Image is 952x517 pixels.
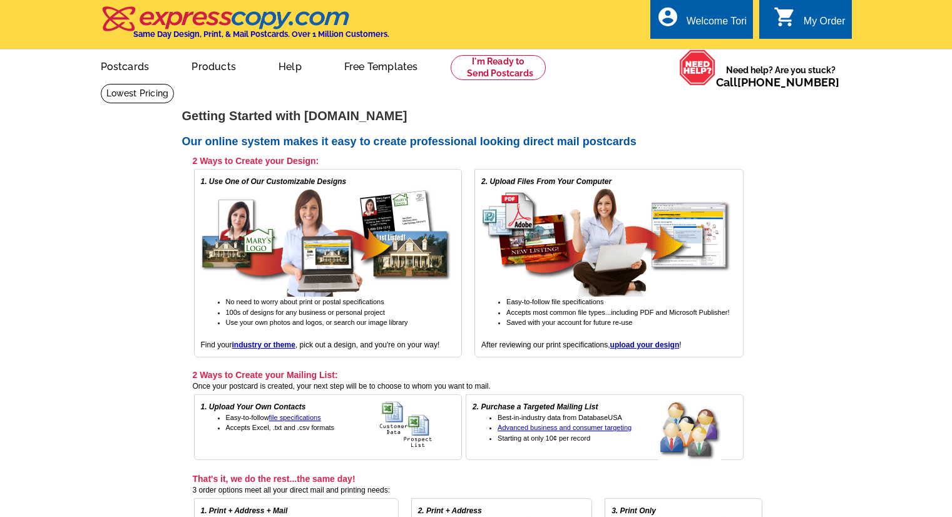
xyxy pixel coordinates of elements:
em: 1. Print + Address + Mail [201,506,288,515]
a: Same Day Design, Print, & Mail Postcards. Over 1 Million Customers. [101,15,389,39]
a: Free Templates [324,51,438,80]
h3: 2 Ways to Create your Mailing List: [193,369,744,381]
a: file specifications [269,414,321,421]
span: Accepts Excel, .txt and .csv formats [226,424,335,431]
em: 2. Print + Address [418,506,482,515]
span: After reviewing our print specifications, ! [481,340,681,349]
span: Saved with your account for future re-use [506,319,632,326]
em: 1. Upload Your Own Contacts [201,402,306,411]
em: 1. Use One of Our Customizable Designs [201,177,347,186]
span: Starting at only 10¢ per record [498,434,590,442]
span: Need help? Are you stuck? [716,64,846,89]
span: Call [716,76,839,89]
a: Advanced business and consumer targeting [498,424,632,431]
a: Products [171,51,256,80]
h1: Getting Started with [DOMAIN_NAME] [182,110,770,123]
img: buy a targeted mailing list [658,401,737,461]
img: upload your own address list for free [379,401,455,448]
span: Once your postcard is created, your next step will be to choose to whom you want to mail. [193,382,491,391]
span: Easy-to-follow [226,414,321,421]
span: 3 order options meet all your direct mail and printing needs: [193,486,391,494]
span: Use your own photos and logos, or search our image library [226,319,408,326]
span: Easy-to-follow file specifications [506,298,603,305]
a: Help [258,51,322,80]
span: 100s of designs for any business or personal project [226,309,385,316]
a: upload your design [610,340,680,349]
em: 2. Purchase a Targeted Mailing List [473,402,598,411]
div: Welcome Tori [687,16,747,33]
i: shopping_cart [774,6,796,28]
h3: 2 Ways to Create your Design: [193,155,744,166]
span: Find your , pick out a design, and you're on your way! [201,340,440,349]
h3: That's it, we do the rest...the same day! [193,473,762,484]
img: help [679,49,716,86]
div: My Order [804,16,846,33]
a: shopping_cart My Order [774,14,846,29]
span: No need to worry about print or postal specifications [226,298,384,305]
a: industry or theme [232,340,295,349]
i: account_circle [657,6,679,28]
h4: Same Day Design, Print, & Mail Postcards. Over 1 Million Customers. [133,29,389,39]
span: Best-in-industry data from DatabaseUSA [498,414,622,421]
em: 3. Print Only [612,506,656,515]
a: Postcards [81,51,170,80]
em: 2. Upload Files From Your Computer [481,177,612,186]
img: free online postcard designs [201,187,451,297]
h2: Our online system makes it easy to create professional looking direct mail postcards [182,135,770,149]
img: upload your own design for free [481,187,732,297]
span: Accepts most common file types...including PDF and Microsoft Publisher! [506,309,729,316]
a: [PHONE_NUMBER] [737,76,839,89]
